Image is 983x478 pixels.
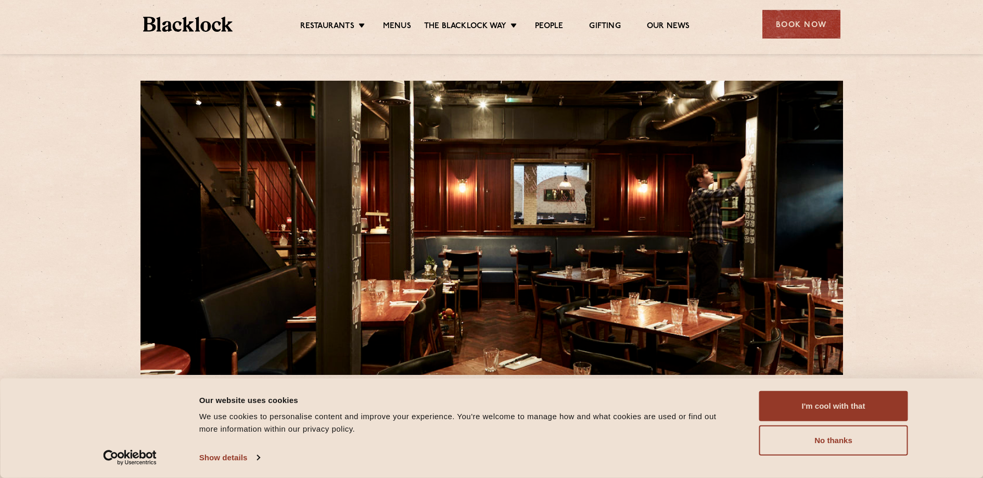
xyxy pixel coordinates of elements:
a: Gifting [589,21,620,33]
a: Our News [647,21,690,33]
button: I'm cool with that [759,391,908,421]
img: BL_Textured_Logo-footer-cropped.svg [143,17,233,32]
a: Usercentrics Cookiebot - opens in a new window [84,450,175,466]
a: The Blacklock Way [424,21,506,33]
a: People [535,21,563,33]
div: We use cookies to personalise content and improve your experience. You're welcome to manage how a... [199,410,736,435]
a: Restaurants [300,21,354,33]
div: Our website uses cookies [199,394,736,406]
button: No thanks [759,425,908,456]
div: Book Now [762,10,840,39]
a: Show details [199,450,260,466]
a: Menus [383,21,411,33]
